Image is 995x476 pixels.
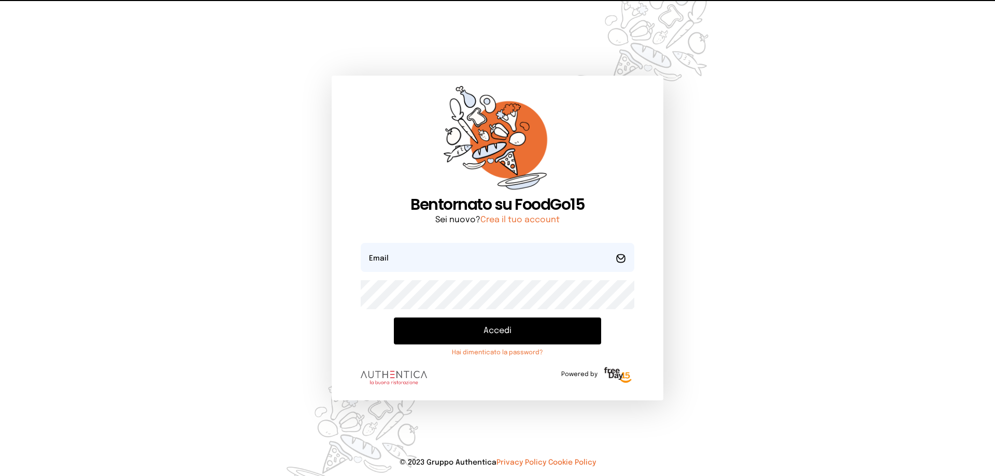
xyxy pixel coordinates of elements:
button: Accedi [394,318,601,344]
span: Powered by [561,370,598,379]
p: © 2023 Gruppo Authentica [17,457,978,468]
a: Hai dimenticato la password? [394,349,601,357]
h1: Bentornato su FoodGo15 [361,195,634,214]
img: logo-freeday.3e08031.png [602,365,634,386]
img: sticker-orange.65babaf.png [444,86,551,195]
p: Sei nuovo? [361,214,634,226]
a: Privacy Policy [496,459,546,466]
a: Cookie Policy [548,459,596,466]
img: logo.8f33a47.png [361,371,427,384]
a: Crea il tuo account [480,215,560,224]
